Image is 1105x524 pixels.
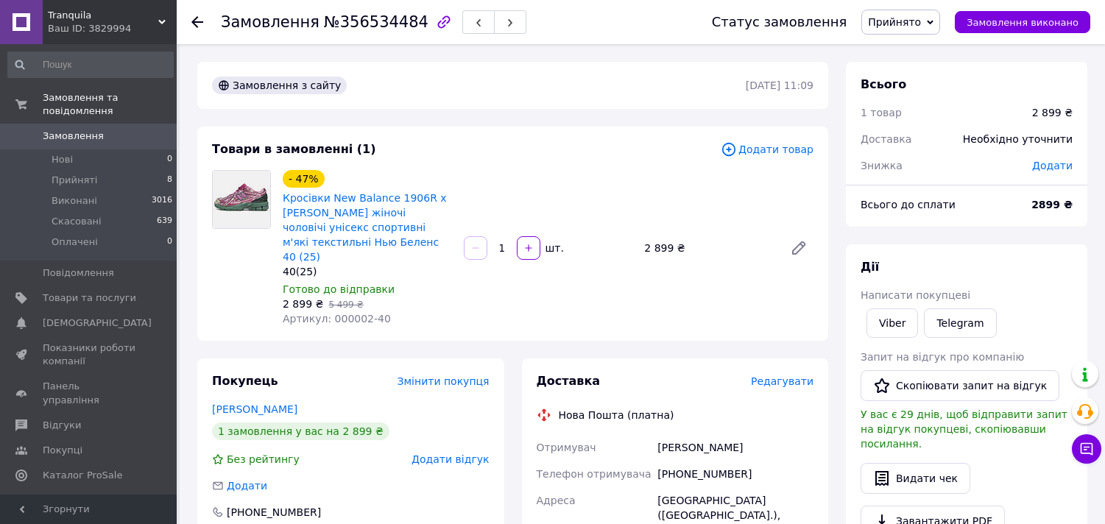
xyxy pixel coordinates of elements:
a: Telegram [924,308,996,338]
img: Кросівки New Balance 1906R x Jack Harlow жіночі чоловічі унісекс спортивні м'які текстильні Нью Б... [213,171,270,228]
span: [DEMOGRAPHIC_DATA] [43,316,152,330]
span: 1 товар [861,107,902,118]
a: Кросівки New Balance 1906R x [PERSON_NAME] жіночі чоловічі унісекс спортивні м'які текстильні Нью... [283,192,447,263]
span: Додати відгук [412,453,489,465]
span: Скасовані [52,215,102,228]
span: Без рейтингу [227,453,300,465]
span: Каталог ProSale [43,469,122,482]
button: Скопіювати запит на відгук [861,370,1059,401]
span: 5 499 ₴ [328,300,363,310]
span: Оплачені [52,236,98,249]
div: Статус замовлення [712,15,847,29]
div: Повернутися назад [191,15,203,29]
span: Доставка [861,133,911,145]
span: 2 899 ₴ [283,298,323,310]
span: 639 [157,215,172,228]
span: 0 [167,236,172,249]
span: Дії [861,260,879,274]
span: 0 [167,153,172,166]
div: шт. [542,241,565,255]
div: 40(25) [283,264,452,279]
button: Видати чек [861,463,970,494]
span: Замовлення [43,130,104,143]
span: №356534484 [324,13,428,31]
span: Отримувач [537,442,596,453]
span: 8 [167,174,172,187]
span: Доставка [537,374,601,388]
span: Прийняті [52,174,97,187]
div: - 47% [283,170,325,188]
span: Телефон отримувача [537,468,652,480]
span: У вас є 29 днів, щоб відправити запит на відгук покупцеві, скопіювавши посилання. [861,408,1067,450]
span: Покупці [43,444,82,457]
span: Додати [227,480,267,492]
span: Панель управління [43,380,136,406]
span: Виконані [52,194,97,208]
span: Замовлення [221,13,320,31]
span: Запит на відгук про компанію [861,351,1024,363]
span: Додати товар [721,141,813,157]
input: Пошук [7,52,174,78]
div: [PHONE_NUMBER] [225,505,322,520]
div: Нова Пошта (платна) [555,408,678,422]
a: [PERSON_NAME] [212,403,297,415]
span: Редагувати [751,375,813,387]
button: Чат з покупцем [1072,434,1101,464]
span: Прийнято [868,16,921,28]
span: Tranquila [48,9,158,22]
span: Покупець [212,374,278,388]
span: Написати покупцеві [861,289,970,301]
span: Адреса [537,495,576,506]
div: [PHONE_NUMBER] [654,461,816,487]
span: Товари та послуги [43,291,136,305]
div: Замовлення з сайту [212,77,347,94]
span: Всього до сплати [861,199,956,210]
span: Замовлення та повідомлення [43,91,177,118]
div: 1 замовлення у вас на 2 899 ₴ [212,422,389,440]
span: Додати [1032,160,1073,171]
div: Необхідно уточнити [954,123,1081,155]
span: Артикул: 000002-40 [283,313,391,325]
button: Замовлення виконано [955,11,1090,33]
span: Показники роботи компанії [43,341,136,368]
time: [DATE] 11:09 [746,79,813,91]
span: Замовлення виконано [967,17,1078,28]
span: Знижка [861,160,903,171]
a: Редагувати [784,233,813,263]
span: Нові [52,153,73,166]
span: Змінити покупця [398,375,490,387]
div: [PERSON_NAME] [654,434,816,461]
div: 2 899 ₴ [638,238,778,258]
span: Відгуки [43,419,81,432]
span: Всього [861,77,906,91]
div: 2 899 ₴ [1032,105,1073,120]
a: Viber [866,308,918,338]
span: Готово до відправки [283,283,395,295]
div: Ваш ID: 3829994 [48,22,177,35]
span: Товари в замовленні (1) [212,142,376,156]
span: Повідомлення [43,266,114,280]
span: 3016 [152,194,172,208]
b: 2899 ₴ [1031,199,1073,210]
